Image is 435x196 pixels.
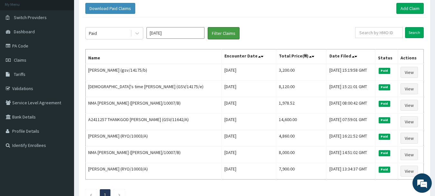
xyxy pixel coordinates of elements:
span: Paid [379,101,390,107]
div: Minimize live chat window [106,3,121,19]
th: Date Filed [326,49,375,64]
td: 1,978.52 [276,97,327,114]
span: Switch Providers [14,15,47,20]
textarea: Type your message and hit 'Enter' [3,129,123,151]
button: Download Paid Claims [85,3,135,14]
img: d_794563401_company_1708531726252_794563401 [12,32,26,48]
a: Add Claim [396,3,424,14]
td: [DATE] 14:51:02 GMT [326,147,375,163]
input: Search by HMO ID [355,27,403,38]
th: Total Price(₦) [276,49,327,64]
td: 4,860.00 [276,130,327,147]
td: [DATE] 08:00:42 GMT [326,97,375,114]
button: Filter Claims [208,27,240,39]
a: View [401,149,418,160]
td: 14,600.00 [276,114,327,130]
td: [PERSON_NAME] (RYO/10003/A) [86,163,222,180]
td: 3,200.00 [276,64,327,81]
td: A2411257 THANKGOD [PERSON_NAME] (GSV/11642/A) [86,114,222,130]
td: NMA [PERSON_NAME] ([PERSON_NAME]/10007/B) [86,97,222,114]
td: [DATE] [222,64,276,81]
td: 7,900.00 [276,163,327,180]
th: Encounter Date [222,49,276,64]
a: View [401,67,418,78]
a: View [401,116,418,127]
a: View [401,83,418,94]
td: [DATE] [222,114,276,130]
input: Select Month and Year [147,27,204,39]
td: NMA [PERSON_NAME] ([PERSON_NAME]/10007/B) [86,147,222,163]
td: [DATE] 15:19:58 GMT [326,64,375,81]
a: View [401,100,418,111]
td: [DATE] 16:21:52 GMT [326,130,375,147]
span: Paid [379,68,390,74]
td: [DATE] [222,81,276,97]
td: [PERSON_NAME] (RYO/10003/A) [86,130,222,147]
td: [DATE] [222,147,276,163]
input: Search [405,27,424,38]
span: We're online! [37,57,89,123]
div: Chat with us now [33,36,108,45]
span: Paid [379,117,390,123]
td: [DATE] 15:21:01 GMT [326,81,375,97]
span: Paid [379,167,390,172]
td: [PERSON_NAME] (gsv/14175/b) [86,64,222,81]
a: View [401,166,418,177]
td: [DATE] [222,97,276,114]
th: Status [375,49,398,64]
span: Tariffs [14,71,25,77]
a: View [401,133,418,144]
span: Dashboard [14,29,35,35]
div: Paid [89,30,97,36]
td: [DATE] [222,130,276,147]
span: Claims [14,57,26,63]
th: Name [86,49,222,64]
td: 8,120.00 [276,81,327,97]
span: Paid [379,134,390,139]
span: Paid [379,84,390,90]
td: [DEMOGRAPHIC_DATA]'s time [PERSON_NAME] (GSV/14175/e) [86,81,222,97]
th: Actions [398,49,423,64]
td: [DATE] 13:34:37 GMT [326,163,375,180]
td: 8,000.00 [276,147,327,163]
span: Paid [379,150,390,156]
td: [DATE] 07:59:01 GMT [326,114,375,130]
td: [DATE] [222,163,276,180]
